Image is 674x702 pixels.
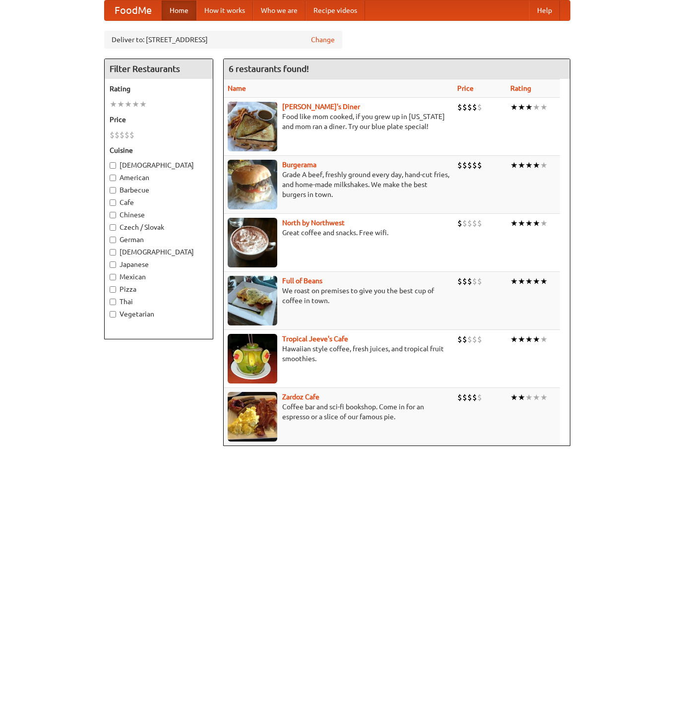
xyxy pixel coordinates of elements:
[467,102,472,113] li: $
[110,175,116,181] input: American
[306,0,365,20] a: Recipe videos
[533,392,540,403] li: ★
[282,335,348,343] a: Tropical Jeeve's Cafe
[110,224,116,231] input: Czech / Slovak
[228,228,449,238] p: Great coffee and snacks. Free wifi.
[533,334,540,345] li: ★
[525,218,533,229] li: ★
[282,277,322,285] b: Full of Beans
[462,160,467,171] li: $
[510,218,518,229] li: ★
[282,103,360,111] a: [PERSON_NAME]'s Diner
[110,222,208,232] label: Czech / Slovak
[540,160,548,171] li: ★
[518,102,525,113] li: ★
[540,218,548,229] li: ★
[457,102,462,113] li: $
[110,299,116,305] input: Thai
[533,102,540,113] li: ★
[110,210,208,220] label: Chinese
[472,102,477,113] li: $
[529,0,560,20] a: Help
[510,276,518,287] li: ★
[282,393,319,401] a: Zardoz Cafe
[457,392,462,403] li: $
[282,161,316,169] a: Burgerama
[110,145,208,155] h5: Cuisine
[104,31,342,49] div: Deliver to: [STREET_ADDRESS]
[110,297,208,307] label: Thai
[467,218,472,229] li: $
[228,334,277,383] img: jeeves.jpg
[472,334,477,345] li: $
[139,99,147,110] li: ★
[110,247,208,257] label: [DEMOGRAPHIC_DATA]
[525,102,533,113] li: ★
[457,276,462,287] li: $
[467,392,472,403] li: $
[110,249,116,255] input: [DEMOGRAPHIC_DATA]
[518,276,525,287] li: ★
[472,160,477,171] li: $
[110,311,116,318] input: Vegetarian
[117,99,124,110] li: ★
[228,84,246,92] a: Name
[477,160,482,171] li: $
[162,0,196,20] a: Home
[105,0,162,20] a: FoodMe
[540,102,548,113] li: ★
[477,218,482,229] li: $
[525,160,533,171] li: ★
[110,199,116,206] input: Cafe
[110,129,115,140] li: $
[110,84,208,94] h5: Rating
[105,59,213,79] h4: Filter Restaurants
[110,160,208,170] label: [DEMOGRAPHIC_DATA]
[510,392,518,403] li: ★
[229,64,309,73] ng-pluralize: 6 restaurants found!
[282,219,345,227] a: North by Northwest
[467,276,472,287] li: $
[457,334,462,345] li: $
[533,276,540,287] li: ★
[467,160,472,171] li: $
[110,185,208,195] label: Barbecue
[540,392,548,403] li: ★
[129,129,134,140] li: $
[472,218,477,229] li: $
[477,276,482,287] li: $
[525,334,533,345] li: ★
[518,334,525,345] li: ★
[462,392,467,403] li: $
[228,102,277,151] img: sallys.jpg
[110,187,116,193] input: Barbecue
[110,99,117,110] li: ★
[540,334,548,345] li: ★
[110,197,208,207] label: Cafe
[525,276,533,287] li: ★
[462,334,467,345] li: $
[124,129,129,140] li: $
[110,286,116,293] input: Pizza
[110,274,116,280] input: Mexican
[228,170,449,199] p: Grade A beef, freshly ground every day, hand-cut fries, and home-made milkshakes. We make the bes...
[110,115,208,125] h5: Price
[228,344,449,364] p: Hawaiian style coffee, fresh juices, and tropical fruit smoothies.
[110,173,208,183] label: American
[510,160,518,171] li: ★
[228,402,449,422] p: Coffee bar and sci-fi bookshop. Come in for an espresso or a slice of our famous pie.
[518,392,525,403] li: ★
[477,102,482,113] li: $
[462,102,467,113] li: $
[110,237,116,243] input: German
[477,334,482,345] li: $
[462,276,467,287] li: $
[132,99,139,110] li: ★
[472,276,477,287] li: $
[228,392,277,442] img: zardoz.jpg
[124,99,132,110] li: ★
